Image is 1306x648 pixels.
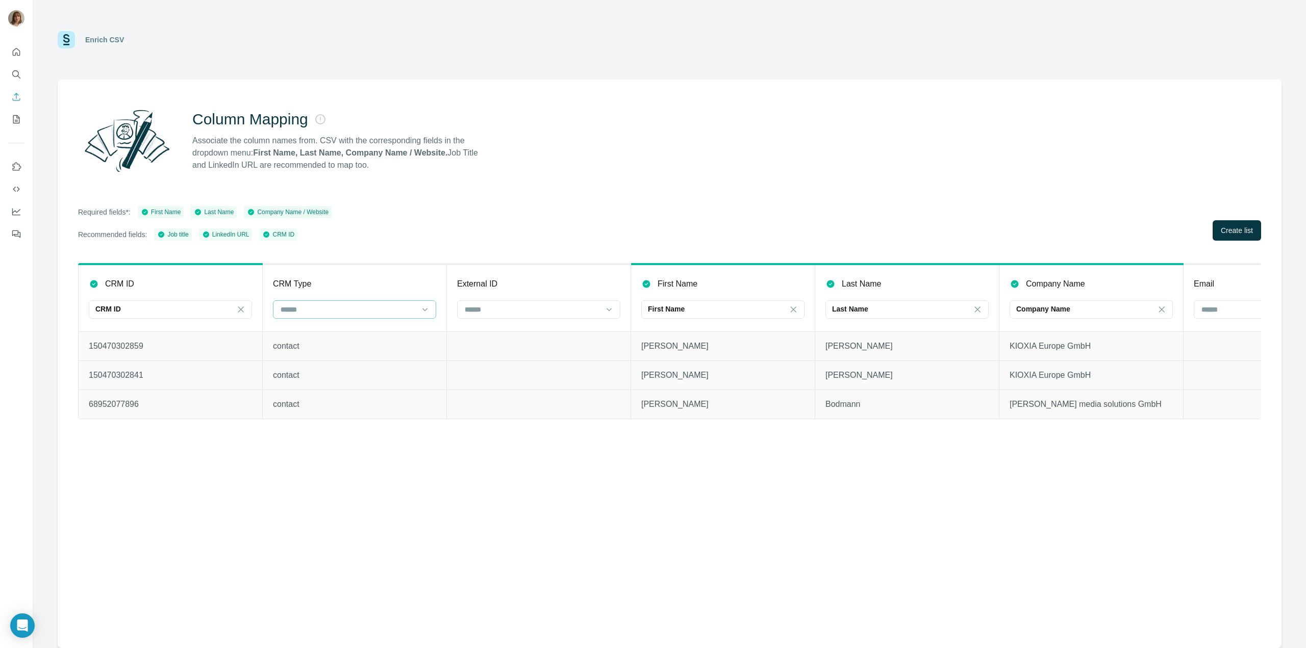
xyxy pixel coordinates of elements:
[457,278,497,290] p: External ID
[273,340,436,352] p: contact
[825,369,989,381] p: [PERSON_NAME]
[78,207,131,217] p: Required fields*:
[648,304,685,314] p: First Name
[78,104,176,177] img: Surfe Illustration - Column Mapping
[273,278,311,290] p: CRM Type
[1010,369,1173,381] p: KIOXIA Europe GmbH
[1010,398,1173,410] p: [PERSON_NAME] media solutions GmbH
[95,304,121,314] p: CRM ID
[10,613,35,638] div: Open Intercom Messenger
[78,229,147,240] p: Recommended fields:
[8,180,24,198] button: Use Surfe API
[1010,340,1173,352] p: KIOXIA Europe GmbH
[8,43,24,61] button: Quick start
[825,340,989,352] p: [PERSON_NAME]
[202,230,249,239] div: LinkedIn URL
[8,202,24,221] button: Dashboard
[89,340,252,352] p: 150470302859
[8,158,24,176] button: Use Surfe on LinkedIn
[8,110,24,128] button: My lists
[247,208,329,217] div: Company Name / Website
[194,208,234,217] div: Last Name
[253,148,447,157] strong: First Name, Last Name, Company Name / Website.
[1213,220,1261,241] button: Create list
[85,35,124,45] div: Enrich CSV
[157,230,188,239] div: Job title
[1194,278,1214,290] p: Email
[8,65,24,84] button: Search
[262,230,294,239] div: CRM ID
[1221,225,1253,236] span: Create list
[8,225,24,243] button: Feedback
[89,398,252,410] p: 68952077896
[641,340,805,352] p: [PERSON_NAME]
[8,88,24,106] button: Enrich CSV
[273,398,436,410] p: contact
[192,110,308,128] h2: Column Mapping
[273,369,436,381] p: contact
[192,135,487,171] p: Associate the column names from. CSV with the corresponding fields in the dropdown menu: Job Titl...
[58,31,75,48] img: Surfe Logo
[842,278,881,290] p: Last Name
[8,10,24,27] img: Avatar
[105,278,134,290] p: CRM ID
[641,398,805,410] p: [PERSON_NAME]
[641,369,805,381] p: [PERSON_NAME]
[825,398,989,410] p: Bodmann
[658,278,697,290] p: First Name
[89,369,252,381] p: 150470302841
[1026,278,1085,290] p: Company Name
[1016,304,1070,314] p: Company Name
[141,208,181,217] div: First Name
[832,304,868,314] p: Last Name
